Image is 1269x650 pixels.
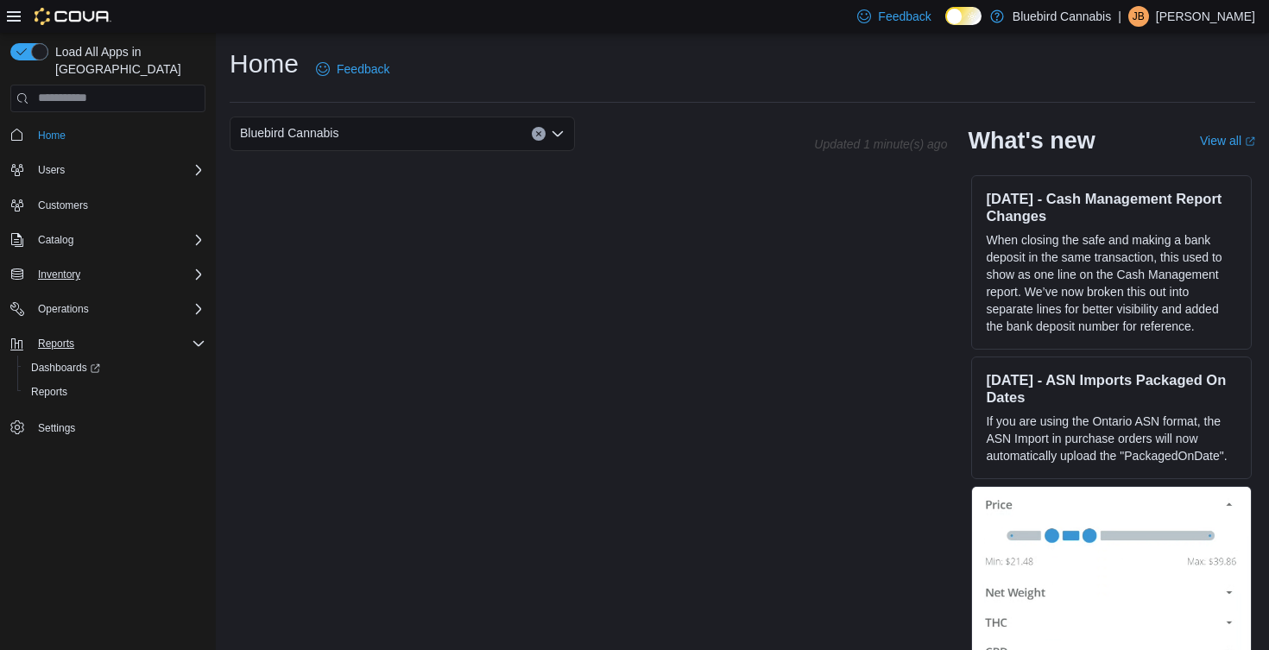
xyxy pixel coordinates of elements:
[31,385,67,399] span: Reports
[31,160,205,180] span: Users
[1128,6,1149,27] div: jonathan bourdeau
[814,137,947,151] p: Updated 1 minute(s) ago
[986,413,1237,464] p: If you are using the Ontario ASN format, the ASN Import in purchase orders will now automatically...
[38,337,74,350] span: Reports
[3,192,212,218] button: Customers
[986,231,1237,335] p: When closing the safe and making a bank deposit in the same transaction, this used to show as one...
[17,356,212,380] a: Dashboards
[31,230,205,250] span: Catalog
[31,194,205,216] span: Customers
[551,127,565,141] button: Open list of options
[31,299,205,319] span: Operations
[532,127,546,141] button: Clear input
[38,163,65,177] span: Users
[945,25,946,26] span: Dark Mode
[24,382,205,402] span: Reports
[1118,6,1121,27] p: |
[240,123,338,143] span: Bluebird Cannabis
[309,52,396,86] a: Feedback
[31,195,95,216] a: Customers
[31,416,205,438] span: Settings
[3,331,212,356] button: Reports
[31,333,81,354] button: Reports
[230,47,299,81] h1: Home
[1013,6,1111,27] p: Bluebird Cannabis
[31,125,73,146] a: Home
[31,361,100,375] span: Dashboards
[31,124,205,146] span: Home
[1133,6,1145,27] span: jb
[24,382,74,402] a: Reports
[31,264,205,285] span: Inventory
[986,371,1237,406] h3: [DATE] - ASN Imports Packaged On Dates
[3,414,212,439] button: Settings
[986,190,1237,224] h3: [DATE] - Cash Management Report Changes
[337,60,389,78] span: Feedback
[968,127,1095,155] h2: What's new
[24,357,107,378] a: Dashboards
[31,230,80,250] button: Catalog
[38,129,66,142] span: Home
[3,262,212,287] button: Inventory
[31,264,87,285] button: Inventory
[31,333,205,354] span: Reports
[35,8,111,25] img: Cova
[31,299,96,319] button: Operations
[1245,136,1255,147] svg: External link
[945,7,982,25] input: Dark Mode
[38,421,75,435] span: Settings
[1200,134,1255,148] a: View allExternal link
[3,123,212,148] button: Home
[38,268,80,281] span: Inventory
[3,228,212,252] button: Catalog
[24,357,205,378] span: Dashboards
[31,418,82,439] a: Settings
[3,297,212,321] button: Operations
[878,8,931,25] span: Feedback
[38,302,89,316] span: Operations
[48,43,205,78] span: Load All Apps in [GEOGRAPHIC_DATA]
[31,160,72,180] button: Users
[38,233,73,247] span: Catalog
[17,380,212,404] button: Reports
[1156,6,1255,27] p: [PERSON_NAME]
[38,199,88,212] span: Customers
[10,116,205,485] nav: Complex example
[3,158,212,182] button: Users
